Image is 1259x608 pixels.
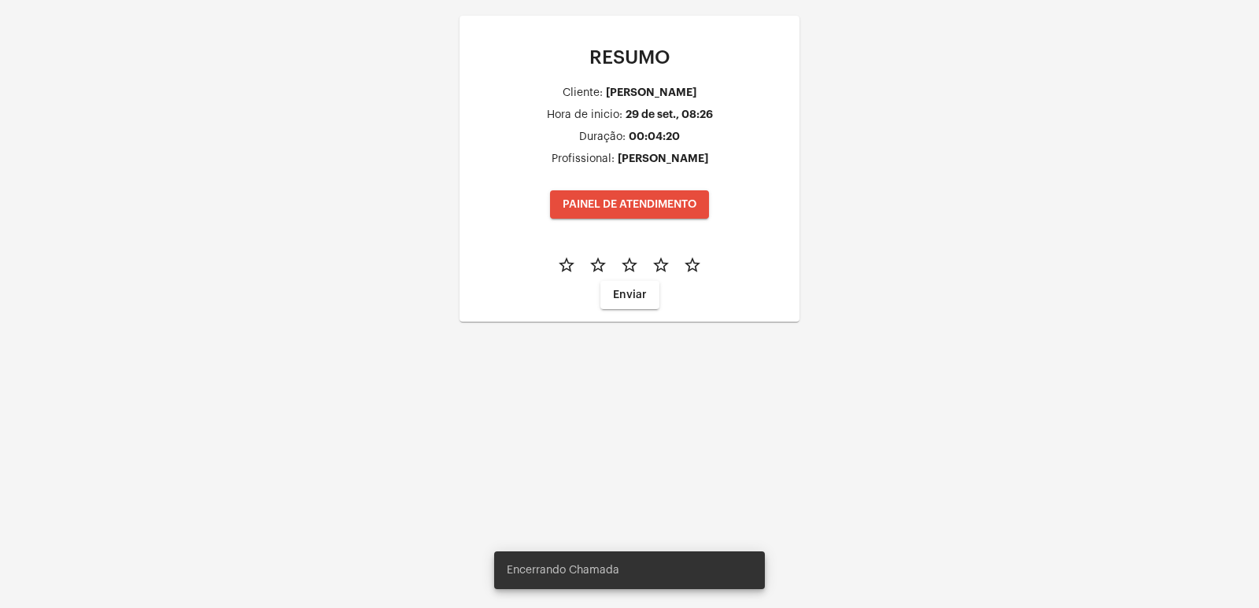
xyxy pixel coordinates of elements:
[550,190,709,219] button: PAINEL DE ATENDIMENTO
[620,256,639,275] mat-icon: star_border
[652,256,670,275] mat-icon: star_border
[613,289,647,300] span: Enviar
[606,87,696,98] div: [PERSON_NAME]
[472,47,787,68] p: RESUMO
[683,256,702,275] mat-icon: star_border
[563,87,603,99] div: Cliente:
[557,256,576,275] mat-icon: star_border
[547,109,622,121] div: Hora de inicio:
[507,562,619,578] span: Encerrando Chamada
[600,281,659,309] button: Enviar
[563,199,696,210] span: PAINEL DE ATENDIMENTO
[618,153,708,164] div: [PERSON_NAME]
[589,256,607,275] mat-icon: star_border
[552,153,615,165] div: Profissional:
[629,131,680,142] div: 00:04:20
[579,131,626,143] div: Duração:
[626,109,713,120] div: 29 de set., 08:26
